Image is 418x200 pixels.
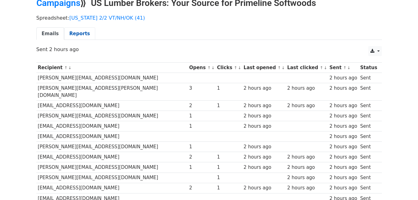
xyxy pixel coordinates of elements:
[287,184,326,192] div: 2 hours ago
[36,152,188,162] td: [EMAIL_ADDRESS][DOMAIN_NAME]
[189,164,214,171] div: 1
[287,154,326,161] div: 2 hours ago
[359,152,378,162] td: Sent
[217,164,241,171] div: 1
[244,164,284,171] div: 2 hours ago
[359,73,378,83] td: Sent
[347,65,350,70] a: ↓
[359,173,378,183] td: Sent
[64,27,95,40] a: Reports
[36,100,188,111] td: [EMAIL_ADDRESS][DOMAIN_NAME]
[359,183,378,193] td: Sent
[244,184,284,192] div: 2 hours ago
[244,143,284,150] div: 2 hours ago
[189,143,214,150] div: 1
[36,131,188,142] td: [EMAIL_ADDRESS][DOMAIN_NAME]
[329,143,357,150] div: 2 hours ago
[329,154,357,161] div: 2 hours ago
[320,65,323,70] a: ↑
[287,174,326,181] div: 2 hours ago
[36,73,188,83] td: [PERSON_NAME][EMAIL_ADDRESS][DOMAIN_NAME]
[387,170,418,200] iframe: Chat Widget
[211,65,215,70] a: ↓
[189,85,214,92] div: 3
[36,142,188,152] td: [PERSON_NAME][EMAIL_ADDRESS][DOMAIN_NAME]
[359,131,378,142] td: Sent
[328,63,359,73] th: Sent
[189,112,214,120] div: 1
[244,154,284,161] div: 2 hours ago
[324,65,327,70] a: ↓
[36,121,188,131] td: [EMAIL_ADDRESS][DOMAIN_NAME]
[244,85,284,92] div: 2 hours ago
[287,102,326,109] div: 2 hours ago
[189,184,214,192] div: 2
[217,154,241,161] div: 1
[359,83,378,101] td: Sent
[359,111,378,121] td: Sent
[359,142,378,152] td: Sent
[64,65,68,70] a: ↑
[36,162,188,173] td: [PERSON_NAME][EMAIL_ADDRESS][DOMAIN_NAME]
[359,162,378,173] td: Sent
[36,173,188,183] td: [PERSON_NAME][EMAIL_ADDRESS][DOMAIN_NAME]
[188,63,216,73] th: Opens
[359,121,378,131] td: Sent
[68,65,72,70] a: ↓
[343,65,347,70] a: ↑
[329,112,357,120] div: 2 hours ago
[329,164,357,171] div: 2 hours ago
[329,102,357,109] div: 2 hours ago
[215,63,242,73] th: Clicks
[278,65,281,70] a: ↑
[36,15,382,21] p: Spreadsheet:
[217,102,241,109] div: 1
[359,63,378,73] th: Status
[207,65,211,70] a: ↑
[36,63,188,73] th: Recipient
[329,184,357,192] div: 2 hours ago
[286,63,328,73] th: Last clicked
[238,65,241,70] a: ↓
[287,85,326,92] div: 2 hours ago
[329,174,357,181] div: 2 hours ago
[217,184,241,192] div: 1
[281,65,285,70] a: ↓
[287,164,326,171] div: 2 hours ago
[36,46,382,53] p: Sent 2 hours ago
[244,112,284,120] div: 2 hours ago
[36,83,188,101] td: [PERSON_NAME][EMAIL_ADDRESS][PERSON_NAME][DOMAIN_NAME]
[36,27,64,40] a: Emails
[244,102,284,109] div: 2 hours ago
[69,15,145,21] a: [US_STATE] 2/2 VT/NH/OK (41)
[329,74,357,82] div: 2 hours ago
[359,100,378,111] td: Sent
[36,183,188,193] td: [EMAIL_ADDRESS][DOMAIN_NAME]
[234,65,237,70] a: ↑
[242,63,286,73] th: Last opened
[329,123,357,130] div: 2 hours ago
[217,174,241,181] div: 1
[329,85,357,92] div: 2 hours ago
[189,102,214,109] div: 2
[36,111,188,121] td: [PERSON_NAME][EMAIL_ADDRESS][DOMAIN_NAME]
[189,123,214,130] div: 1
[329,133,357,140] div: 2 hours ago
[244,123,284,130] div: 2 hours ago
[189,154,214,161] div: 2
[217,85,241,92] div: 1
